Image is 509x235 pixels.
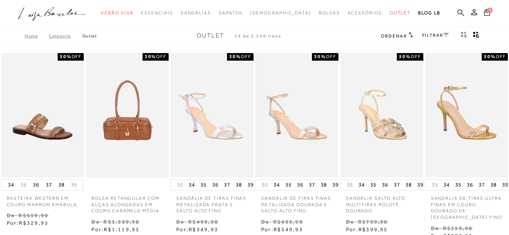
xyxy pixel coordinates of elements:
a: SANDÁLIA DE TIRAS FINAS METALIZADA DOURADA E SALTO ALTO FINO SANDÁLIA DE TIRAS FINAS METALIZADA D... [256,54,338,176]
span: R$349,93 [189,226,218,232]
strong: 50% [484,54,496,59]
button: 36 [380,180,390,190]
button: 35 [453,180,464,190]
button: 35 [368,180,379,190]
a: noSubCategoriesText [250,6,311,20]
span: 0 [487,8,493,13]
a: Home [25,33,49,39]
a: RASTEIRA WESTERN EM COURO MARROM AMARULA RASTEIRA WESTERN EM COURO MARROM AMARULA [2,54,83,176]
a: BOLSA RETANGULAR COM ALÇAS ALONGADAS EM COURO CARAMELO MÉDIA [86,191,169,214]
a: SANDÁLIA DE TIRAS FINAS METALIZADA PRATA E SALTO ALTO FINO SANDÁLIA DE TIRAS FINAS METALIZADA PRA... [171,54,253,176]
span: OFF [326,54,336,59]
span: Sapatos [219,10,243,16]
span: Por: [346,226,388,232]
small: De [261,219,269,225]
a: FILTRAR [422,33,449,38]
button: 36 [31,180,41,190]
button: 38 [318,180,329,190]
button: 37 [222,180,232,190]
span: Por: [91,226,139,232]
a: SANDÁLIA DE TIRAS FINAS METALIZADA PRATA E SALTO ALTO FINO [171,191,254,214]
button: 33 [175,181,185,188]
button: 35 [18,181,29,188]
a: categoryNavScreenReaderText [319,6,340,20]
button: 38 [233,180,244,190]
img: SANDÁLIA DE TIRAS FINAS METALIZADA DOURADA E SALTO ALTO FINO [256,54,338,176]
span: Acessórios [348,10,382,16]
button: 39 [415,180,426,190]
span: Essenciais [141,10,173,16]
small: R$499,90 [188,219,218,225]
span: Por: [7,220,49,226]
button: 0 [482,8,492,19]
strong: 50% [60,54,72,59]
a: categoryNavScreenReaderText [348,6,382,20]
span: OFF [72,54,82,59]
small: R$659,90 [19,212,49,218]
button: 33 [260,181,270,188]
button: 39 [245,180,256,190]
button: 33 [345,181,355,188]
a: SANDÁLIA DE TIRAS ULTRA FINAS EM COURO DOURADO DE [GEOGRAPHIC_DATA] FINO [425,191,508,221]
span: Bolsas [319,10,340,16]
button: 38 [403,180,414,190]
a: categoryNavScreenReaderText [390,6,411,20]
span: R$399,95 [359,226,388,232]
button: 33 [429,181,440,188]
button: 38 [56,180,67,190]
span: OFF [496,54,506,59]
span: Verão Viva [101,10,133,16]
a: SANDÁLIA SALTO ALTO MULTITIRAS ROLOTÊ DOURADO [340,191,423,214]
span: R$1.119,93 [104,226,139,232]
small: R$799,90 [358,219,388,225]
small: De [7,212,15,218]
span: OFF [241,54,251,59]
button: 35 [198,180,209,190]
button: 36 [295,180,305,190]
span: BLOG LB [418,10,440,16]
a: categoryNavScreenReaderText [101,6,133,20]
span: Outlet [390,10,411,16]
button: 37 [476,180,487,190]
a: BOLSA RETANGULAR COM ALÇAS ALONGADAS EM COURO CARAMELO MÉDIA BOLSA RETANGULAR COM ALÇAS ALONGADAS... [86,54,168,176]
button: 34 [186,180,197,190]
span: OFF [156,54,166,59]
button: 39 [330,180,341,190]
button: 37 [392,180,402,190]
button: 38 [488,180,499,190]
button: Mostrar 4 produtos por linha [459,31,469,41]
a: categoryNavScreenReaderText [181,6,211,20]
a: Outlet [82,33,97,39]
small: R$559,90 [443,225,473,231]
small: R$499,90 [273,219,303,225]
img: BOLSA RETANGULAR COM ALÇAS ALONGADAS EM COURO CARAMELO MÉDIA [86,54,168,176]
span: OFF [411,54,421,59]
button: 34 [6,180,16,190]
a: SANDÁLIA DE TIRAS ULTRA FINAS EM COURO DOURADO DE SALTO ALTO FINO SANDÁLIA DE TIRAS ULTRA FINAS E... [426,54,507,176]
button: 35 [283,180,294,190]
img: SANDÁLIA DE TIRAS ULTRA FINAS EM COURO DOURADO DE SALTO ALTO FINO [426,54,507,176]
button: 34 [271,180,282,190]
button: 37 [307,180,317,190]
a: SANDÁLIA DE TIRAS FINAS METALIZADA DOURADA E SALTO ALTO FINO [255,191,338,214]
button: 39 [69,181,79,188]
small: De [91,219,99,225]
span: Outlet [197,32,224,39]
small: De [346,219,354,225]
a: categoryNavScreenReaderText [219,6,243,20]
a: RASTEIRA WESTERN EM COURO MARROM AMARULA [1,191,84,208]
button: 36 [210,180,221,190]
small: De [431,225,439,231]
strong: 50% [399,54,411,59]
button: gridText6Desc [471,31,481,41]
img: RASTEIRA WESTERN EM COURO MARROM AMARULA [2,54,83,176]
span: [DEMOGRAPHIC_DATA] [250,10,311,16]
strong: 30% [145,54,157,59]
strong: 30% [314,54,326,59]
